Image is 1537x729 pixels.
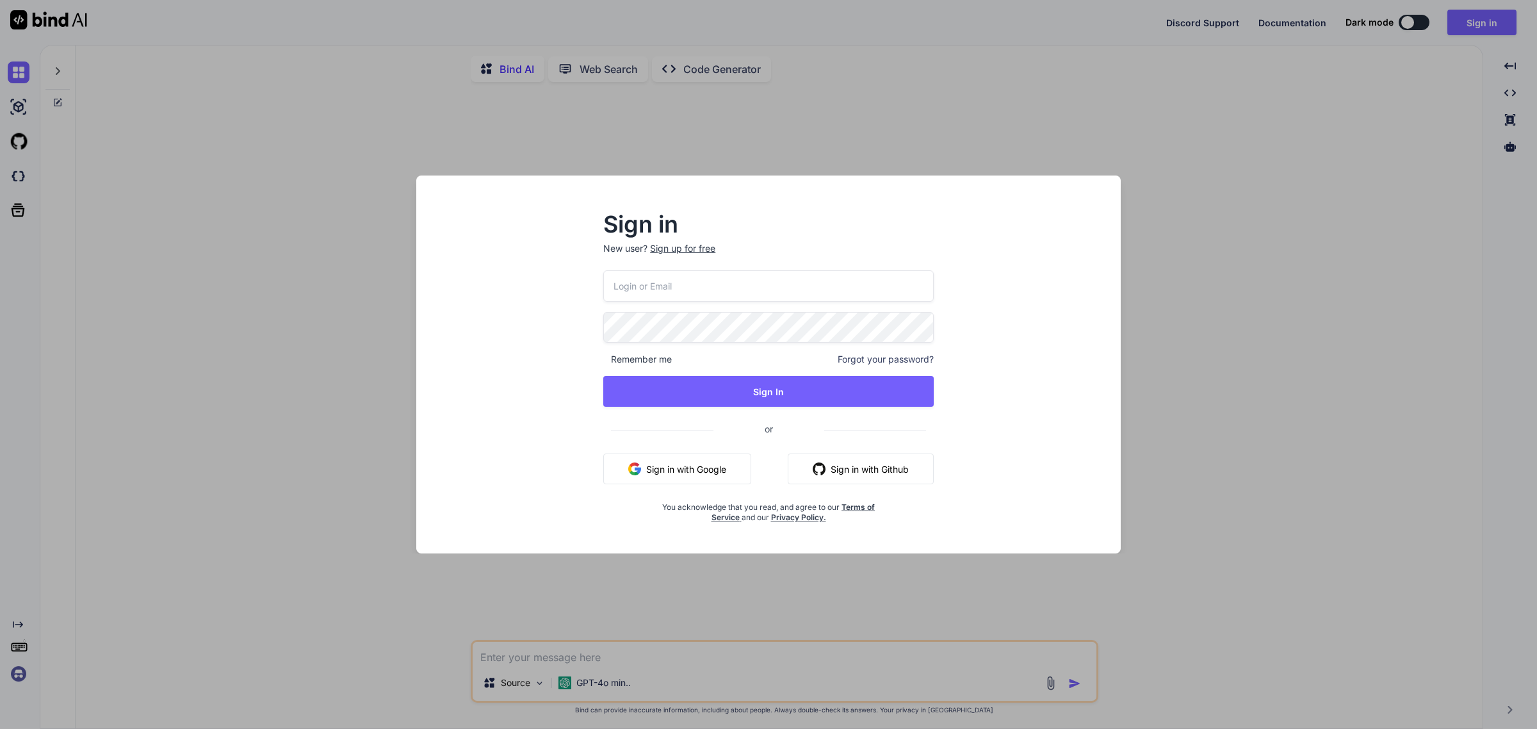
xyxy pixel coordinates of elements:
[771,512,826,522] a: Privacy Policy.
[603,353,672,366] span: Remember me
[813,463,825,475] img: github
[603,270,934,302] input: Login or Email
[603,454,751,484] button: Sign in with Google
[628,463,641,475] img: google
[603,376,934,407] button: Sign In
[713,413,824,445] span: or
[603,214,934,234] h2: Sign in
[838,353,934,366] span: Forgot your password?
[712,502,875,522] a: Terms of Service
[658,495,879,523] div: You acknowledge that you read, and agree to our and our
[603,242,934,270] p: New user?
[788,454,934,484] button: Sign in with Github
[650,242,715,255] div: Sign up for free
